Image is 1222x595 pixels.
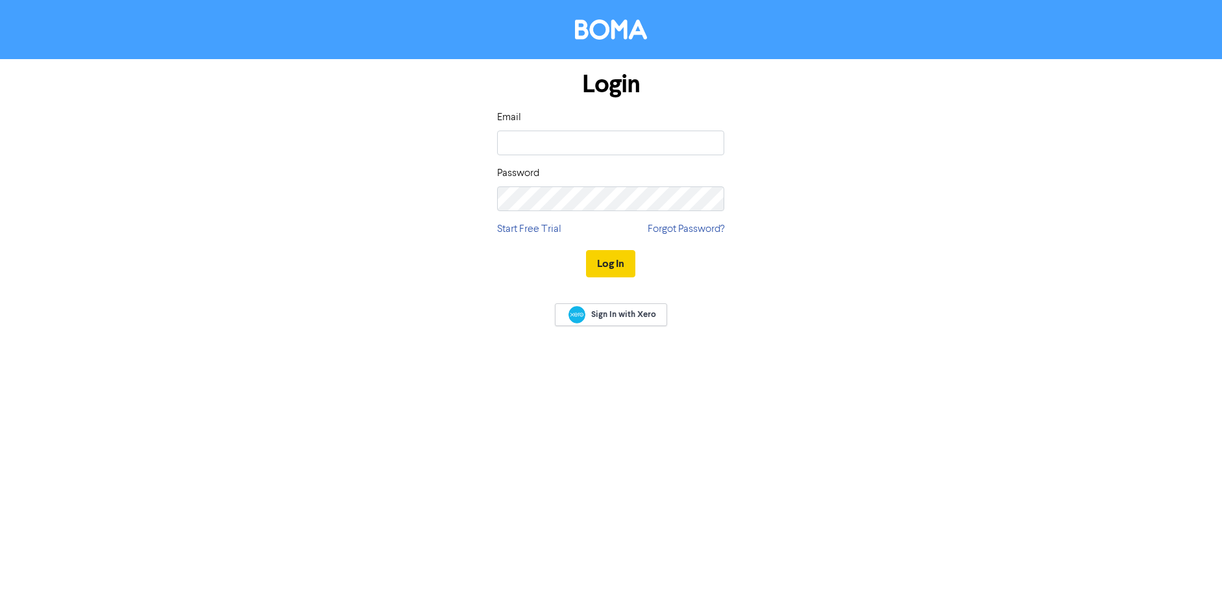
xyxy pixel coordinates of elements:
[591,309,656,320] span: Sign In with Xero
[555,303,666,326] a: Sign In with Xero
[1059,455,1222,595] iframe: Chat Widget
[497,222,561,237] a: Start Free Trial
[575,19,647,40] img: BOMA Logo
[497,166,539,181] label: Password
[497,70,724,99] h1: Login
[568,306,585,323] img: Xero logo
[648,222,724,237] a: Forgot Password?
[586,250,635,277] button: Log In
[497,110,521,125] label: Email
